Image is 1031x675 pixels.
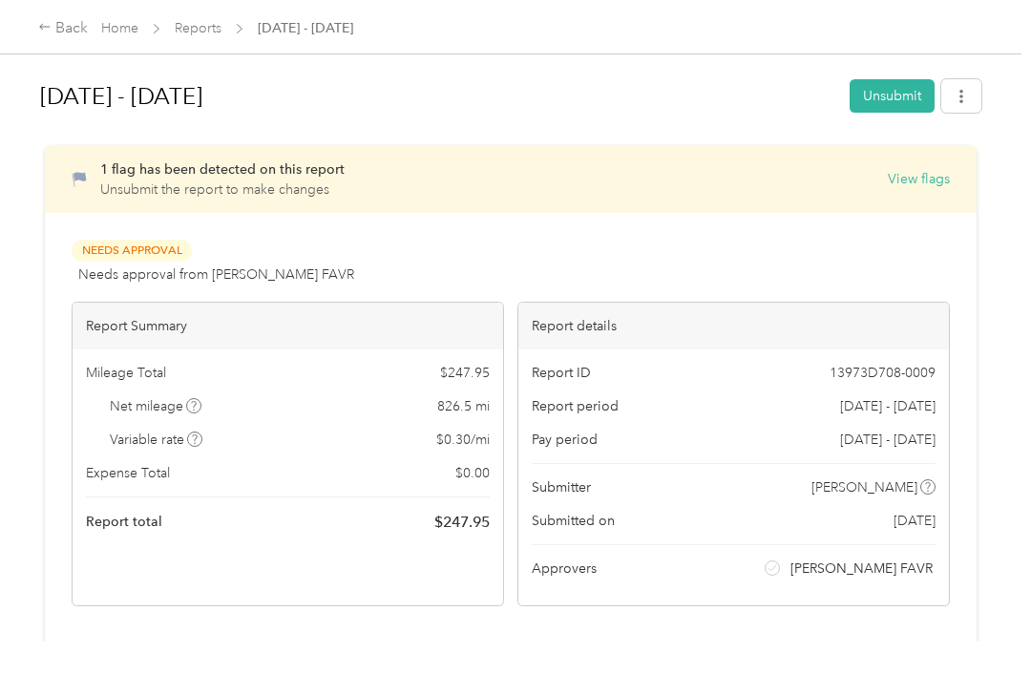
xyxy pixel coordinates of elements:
[437,396,490,416] span: 826.5 mi
[790,559,933,579] span: [PERSON_NAME] FAVR
[436,430,490,450] span: $ 0.30 / mi
[100,161,345,178] span: 1 flag has been detected on this report
[532,559,597,579] span: Approvers
[532,363,591,383] span: Report ID
[38,17,88,40] div: Back
[811,477,917,497] span: [PERSON_NAME]
[110,396,202,416] span: Net mileage
[518,303,949,349] div: Report details
[840,430,936,450] span: [DATE] - [DATE]
[73,303,503,349] div: Report Summary
[455,463,490,483] span: $ 0.00
[434,511,490,534] span: $ 247.95
[86,512,162,532] span: Report total
[175,20,221,36] a: Reports
[850,79,935,113] button: Unsubmit
[86,363,166,383] span: Mileage Total
[72,240,192,262] span: Needs Approval
[532,430,598,450] span: Pay period
[78,264,354,285] span: Needs approval from [PERSON_NAME] FAVR
[532,396,619,416] span: Report period
[924,568,1031,675] iframe: Everlance-gr Chat Button Frame
[40,74,836,119] h1: Aug 16 - 31, 2025
[888,169,950,189] button: View flags
[830,363,936,383] span: 13973D708-0009
[100,179,345,200] p: Unsubmit the report to make changes
[532,511,615,531] span: Submitted on
[440,363,490,383] span: $ 247.95
[110,430,203,450] span: Variable rate
[894,511,936,531] span: [DATE]
[86,463,170,483] span: Expense Total
[840,396,936,416] span: [DATE] - [DATE]
[532,477,591,497] span: Submitter
[101,20,138,36] a: Home
[258,18,353,38] span: [DATE] - [DATE]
